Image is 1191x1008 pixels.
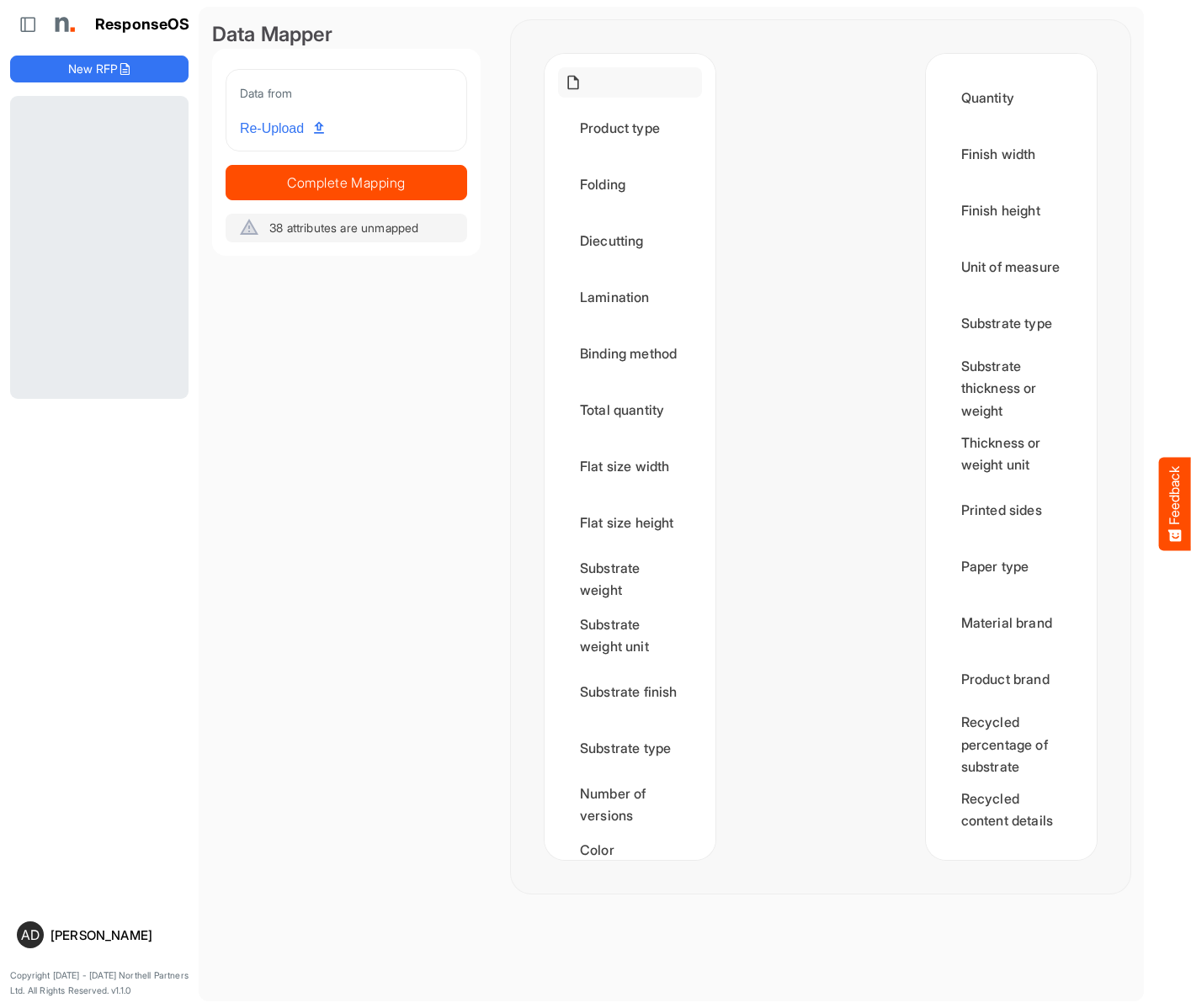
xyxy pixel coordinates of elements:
div: Substrate thickness or weight [939,353,1083,423]
div: Unit of measure [939,241,1083,293]
div: Recycled content details [939,783,1083,836]
p: Copyright [DATE] - [DATE] Northell Partners Ltd. All Rights Reserved. v1.1.0 [10,968,189,998]
div: Finish width [939,128,1083,180]
div: Flat size height [558,496,702,549]
span: Re-Upload [240,118,324,140]
button: Feedback [1159,458,1191,551]
span: 38 attributes are unmapped [269,220,418,235]
div: Color specification [558,835,702,887]
div: Finish height [939,184,1083,236]
span: Complete Mapping [226,171,466,194]
div: [PERSON_NAME] [51,929,182,942]
div: Diecutting [558,215,702,267]
div: Lamination [558,271,702,323]
div: Paper type [939,540,1083,592]
div: Printed sides [939,484,1083,536]
div: Substrate type [558,722,702,774]
button: New RFP [10,56,189,82]
div: FSC certified [939,840,1083,892]
span: AD [21,928,40,942]
div: Recycled percentage of substrate [939,709,1083,779]
div: Substrate finish [558,666,702,718]
div: Flat size width [558,440,702,492]
div: Thickness or weight unit [939,427,1083,480]
div: Substrate type [939,297,1083,349]
h1: ResponseOS [95,16,190,34]
div: Data from [240,83,453,103]
div: Substrate weight unit [558,609,702,661]
div: Folding [558,158,702,210]
img: Northell [46,8,80,41]
a: Re-Upload [233,113,331,145]
div: Material brand [939,597,1083,649]
div: Substrate weight [558,553,702,605]
div: Quantity [939,72,1083,124]
div: Loading... [10,96,189,398]
div: Product type [558,102,702,154]
div: Total quantity [558,384,702,436]
div: Binding method [558,327,702,379]
div: Product brand [939,653,1083,705]
button: Complete Mapping [226,165,467,200]
div: Number of versions [558,778,702,830]
div: Data Mapper [212,20,481,49]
